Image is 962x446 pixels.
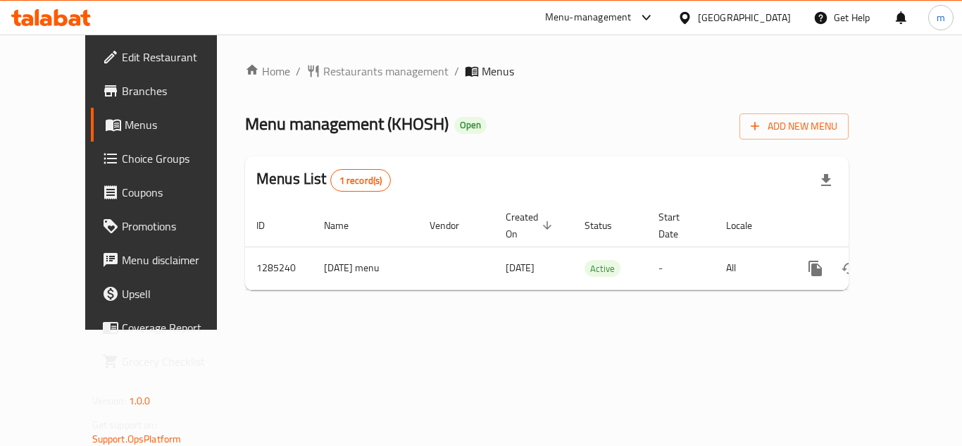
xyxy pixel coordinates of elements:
[937,10,945,25] span: m
[585,260,620,277] div: Active
[256,217,283,234] span: ID
[545,9,632,26] div: Menu-management
[306,63,449,80] a: Restaurants management
[256,168,391,192] h2: Menus List
[129,392,151,410] span: 1.0.0
[454,119,487,131] span: Open
[751,118,837,135] span: Add New Menu
[92,392,127,410] span: Version:
[91,40,246,74] a: Edit Restaurant
[122,252,235,268] span: Menu disclaimer
[91,243,246,277] a: Menu disclaimer
[726,217,770,234] span: Locale
[799,252,832,285] button: more
[122,49,235,66] span: Edit Restaurant
[506,259,535,277] span: [DATE]
[92,416,157,434] span: Get support on:
[122,150,235,167] span: Choice Groups
[245,108,449,140] span: Menu management ( KHOSH )
[330,169,392,192] div: Total records count
[454,117,487,134] div: Open
[122,353,235,370] span: Grocery Checklist
[739,113,849,140] button: Add New Menu
[122,184,235,201] span: Coupons
[454,63,459,80] li: /
[91,209,246,243] a: Promotions
[715,247,787,290] td: All
[313,247,418,290] td: [DATE] menu
[122,218,235,235] span: Promotions
[647,247,715,290] td: -
[245,247,313,290] td: 1285240
[832,252,866,285] button: Change Status
[122,285,235,302] span: Upsell
[585,217,630,234] span: Status
[506,209,556,242] span: Created On
[430,217,477,234] span: Vendor
[91,175,246,209] a: Coupons
[698,10,791,25] div: [GEOGRAPHIC_DATA]
[482,63,514,80] span: Menus
[658,209,698,242] span: Start Date
[331,174,391,187] span: 1 record(s)
[122,319,235,336] span: Coverage Report
[91,108,246,142] a: Menus
[245,63,290,80] a: Home
[245,204,945,290] table: enhanced table
[324,217,367,234] span: Name
[122,82,235,99] span: Branches
[91,142,246,175] a: Choice Groups
[125,116,235,133] span: Menus
[91,74,246,108] a: Branches
[245,63,849,80] nav: breadcrumb
[585,261,620,277] span: Active
[787,204,945,247] th: Actions
[91,345,246,378] a: Grocery Checklist
[91,277,246,311] a: Upsell
[296,63,301,80] li: /
[323,63,449,80] span: Restaurants management
[809,163,843,197] div: Export file
[91,311,246,345] a: Coverage Report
